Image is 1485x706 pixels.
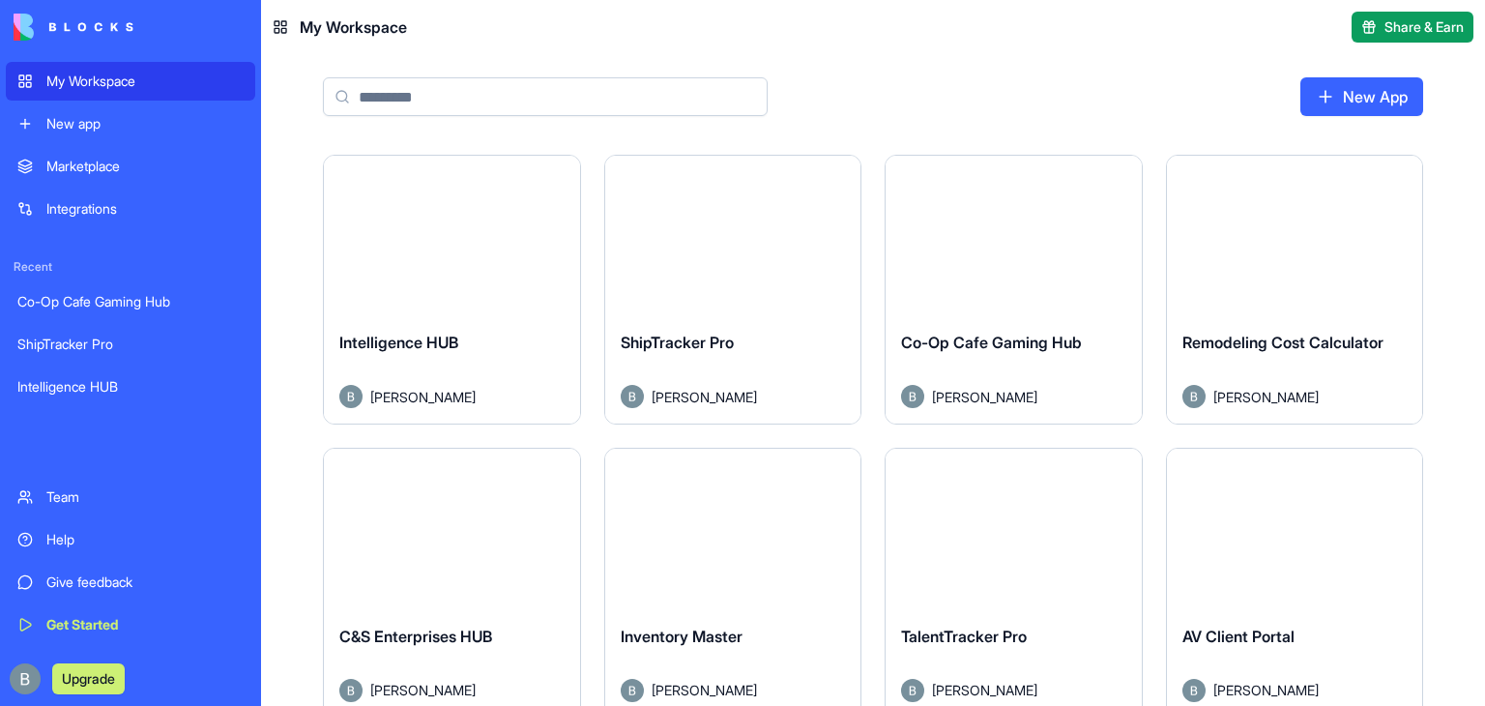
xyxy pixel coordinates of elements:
img: Avatar [1182,385,1206,408]
img: Avatar [901,679,924,702]
div: Give feedback [46,573,244,592]
button: Upgrade [52,663,125,694]
img: Avatar [339,679,363,702]
a: Get Started [6,605,255,644]
a: My Workspace [6,62,255,101]
div: My Workspace [46,72,244,91]
a: Give feedback [6,563,255,602]
span: [PERSON_NAME] [1213,680,1319,700]
a: Co-Op Cafe Gaming HubAvatar[PERSON_NAME] [885,155,1143,425]
span: [PERSON_NAME] [370,680,476,700]
div: ShipTracker Pro [17,335,244,354]
a: ShipTracker Pro [6,325,255,364]
span: Remodeling Cost Calculator [1182,333,1383,352]
a: New App [1300,77,1423,116]
span: Share & Earn [1384,17,1464,37]
img: ACg8ocIug40qN1SCXJiinWdltW7QsPxROn8ZAVDlgOtPD8eQfXIZmw=s96-c [10,663,41,694]
span: [PERSON_NAME] [652,387,757,407]
a: New app [6,104,255,143]
span: [PERSON_NAME] [652,680,757,700]
a: Intelligence HUBAvatar[PERSON_NAME] [323,155,581,425]
a: Help [6,520,255,559]
span: AV Client Portal [1182,627,1295,646]
span: [PERSON_NAME] [1213,387,1319,407]
div: Marketplace [46,157,244,176]
div: New app [46,114,244,133]
span: [PERSON_NAME] [932,680,1037,700]
div: Team [46,487,244,507]
span: [PERSON_NAME] [932,387,1037,407]
span: [PERSON_NAME] [370,387,476,407]
div: Help [46,530,244,549]
img: Avatar [339,385,363,408]
span: Inventory Master [621,627,742,646]
a: ShipTracker ProAvatar[PERSON_NAME] [604,155,862,425]
a: Integrations [6,190,255,228]
span: My Workspace [300,15,407,39]
span: Intelligence HUB [339,333,458,352]
div: Integrations [46,199,244,219]
img: Avatar [621,385,644,408]
a: Team [6,478,255,516]
img: logo [14,14,133,41]
img: Avatar [1182,679,1206,702]
span: ShipTracker Pro [621,333,734,352]
div: Get Started [46,615,244,634]
a: Intelligence HUB [6,368,255,406]
a: Marketplace [6,147,255,186]
span: C&S Enterprises HUB [339,627,492,646]
span: Co-Op Cafe Gaming Hub [901,333,1082,352]
a: Upgrade [52,668,125,688]
img: Avatar [901,385,924,408]
div: Co-Op Cafe Gaming Hub [17,292,244,311]
div: Intelligence HUB [17,377,244,397]
button: Share & Earn [1352,12,1473,43]
a: Remodeling Cost CalculatorAvatar[PERSON_NAME] [1166,155,1424,425]
img: Avatar [621,679,644,702]
a: Co-Op Cafe Gaming Hub [6,282,255,321]
span: TalentTracker Pro [901,627,1027,646]
span: Recent [6,259,255,275]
